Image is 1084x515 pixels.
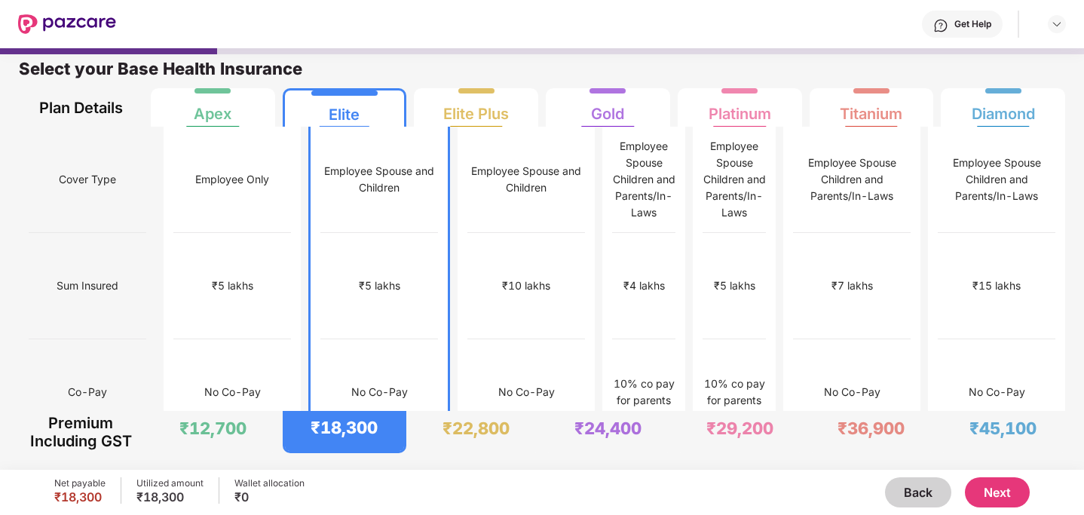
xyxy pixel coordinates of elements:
div: Elite Plus [443,93,509,123]
div: Employee Spouse and Children [467,163,585,196]
div: Wallet allocation [234,477,305,489]
div: Premium Including GST [29,411,133,453]
img: svg+xml;base64,PHN2ZyBpZD0iSGVscC0zMngzMiIgeG1sbnM9Imh0dHA6Ly93d3cudzMub3JnLzIwMDAvc3ZnIiB3aWR0aD... [933,18,948,33]
div: ₹15 lakhs [972,277,1021,294]
div: No Co-Pay [969,384,1025,400]
div: Employee Spouse Children and Parents/In-Laws [938,155,1055,204]
span: Sum Insured [57,271,118,300]
div: ₹12,700 [179,418,247,439]
div: ₹5 lakhs [714,277,755,294]
div: ₹22,800 [442,418,510,439]
div: ₹18,300 [136,489,204,504]
div: Gold [591,93,624,123]
img: New Pazcare Logo [18,14,116,34]
div: No Co-Pay [204,384,261,400]
div: ₹45,100 [969,418,1037,439]
div: Employee Spouse Children and Parents/In-Laws [703,138,766,221]
div: ₹4 lakhs [623,277,665,294]
div: Employee Spouse Children and Parents/In-Laws [612,138,675,221]
div: No Co-Pay [351,384,408,400]
div: Employee Spouse Children and Parents/In-Laws [793,155,911,204]
div: ₹29,200 [706,418,773,439]
div: Platinum [709,93,771,123]
button: Next [965,477,1030,507]
div: Elite [329,93,360,124]
div: Apex [194,93,231,123]
img: svg+xml;base64,PHN2ZyBpZD0iRHJvcGRvd24tMzJ4MzIiIHhtbG5zPSJodHRwOi8vd3d3LnczLm9yZy8yMDAwL3N2ZyIgd2... [1051,18,1063,30]
div: 10% co pay for parents [612,376,675,409]
div: ₹10 lakhs [502,277,550,294]
div: No Co-Pay [498,384,555,400]
div: Titanium [840,93,902,123]
button: Back [885,477,951,507]
div: ₹24,400 [574,418,642,439]
div: Employee Spouse and Children [320,163,438,196]
div: Select your Base Health Insurance [19,58,1065,88]
div: ₹5 lakhs [359,277,400,294]
div: ₹0 [234,489,305,504]
div: ₹7 lakhs [831,277,873,294]
div: ₹18,300 [54,489,106,504]
div: No Co-Pay [824,384,880,400]
span: Cover Type [59,165,116,194]
div: ₹5 lakhs [212,277,253,294]
div: 10% co pay for parents [703,376,766,409]
div: ₹36,900 [837,418,905,439]
div: Employee Only [195,171,269,188]
div: Net payable [54,477,106,489]
div: Plan Details [29,88,133,127]
div: Get Help [954,18,991,30]
div: ₹18,300 [311,417,378,438]
div: Utilized amount [136,477,204,489]
span: Co-Pay [68,378,107,406]
div: Diamond [972,93,1035,123]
